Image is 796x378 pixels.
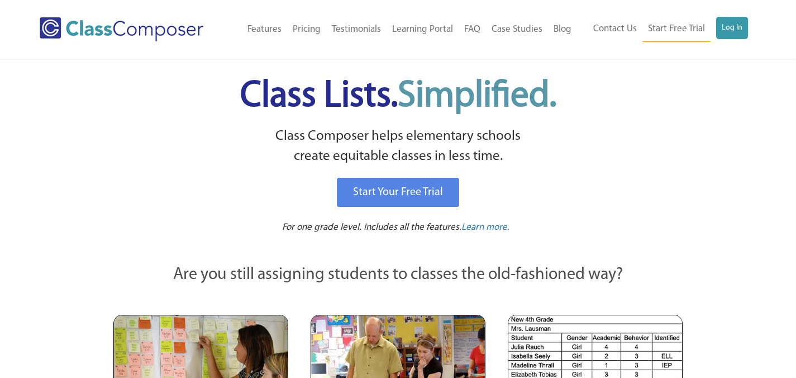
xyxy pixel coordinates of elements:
[40,17,203,41] img: Class Composer
[588,17,642,41] a: Contact Us
[282,223,461,232] span: For one grade level. Includes all the features.
[113,263,683,287] p: Are you still assigning students to classes the old-fashioned way?
[227,17,577,42] nav: Header Menu
[326,17,387,42] a: Testimonials
[459,17,486,42] a: FAQ
[642,17,711,42] a: Start Free Trial
[337,178,459,207] a: Start Your Free Trial
[398,78,556,115] span: Simplified.
[461,221,509,235] a: Learn more.
[387,17,459,42] a: Learning Portal
[287,17,326,42] a: Pricing
[461,223,509,232] span: Learn more.
[242,17,287,42] a: Features
[716,17,748,39] a: Log In
[353,187,443,198] span: Start Your Free Trial
[577,17,748,42] nav: Header Menu
[486,17,548,42] a: Case Studies
[112,126,685,167] p: Class Composer helps elementary schools create equitable classes in less time.
[548,17,577,42] a: Blog
[240,78,556,115] span: Class Lists.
